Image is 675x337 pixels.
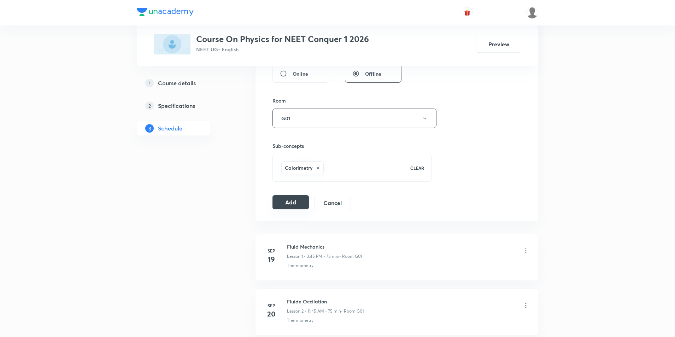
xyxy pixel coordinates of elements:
button: G01 [272,109,436,128]
img: shalini [526,7,538,19]
img: avatar [464,10,470,16]
a: 2Specifications [137,99,233,113]
h6: Sep [264,302,278,309]
h6: Sub-concepts [272,142,432,150]
button: Add [272,195,309,209]
h5: Schedule [158,124,182,133]
h4: 20 [264,309,278,319]
p: 1 [145,79,154,87]
h5: Specifications [158,101,195,110]
h6: Fluide Occilation [287,298,364,305]
h6: Calorimetry [285,164,312,172]
h3: Course On Physics for NEET Conquer 1 2026 [196,34,369,44]
img: Company Logo [137,8,194,16]
p: Thermometry [287,317,313,324]
span: Offline [365,70,381,77]
h4: 19 [264,254,278,265]
a: 1Course details [137,76,233,90]
p: CLEAR [410,165,424,171]
h6: Sep [264,248,278,254]
h6: Fluid Mechanics [287,243,362,250]
p: Lesson 1 • 3:45 PM • 75 min [287,253,339,260]
button: Preview [476,36,521,53]
h5: Course details [158,79,196,87]
p: 3 [145,124,154,133]
span: Online [293,70,308,77]
p: • Room G01 [341,308,364,314]
a: Company Logo [137,8,194,18]
button: avatar [462,7,473,18]
img: D8E6BB91-D5FB-4338-B1A3-ED29C720B035_plus.png [154,34,190,54]
button: Cancel [315,196,351,210]
p: • Room G01 [339,253,362,260]
p: 2 [145,101,154,110]
h6: Room [272,97,286,104]
p: Thermometry [287,262,313,269]
p: NEET UG • English [196,46,369,53]
p: Lesson 2 • 11:45 AM • 75 min [287,308,341,314]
